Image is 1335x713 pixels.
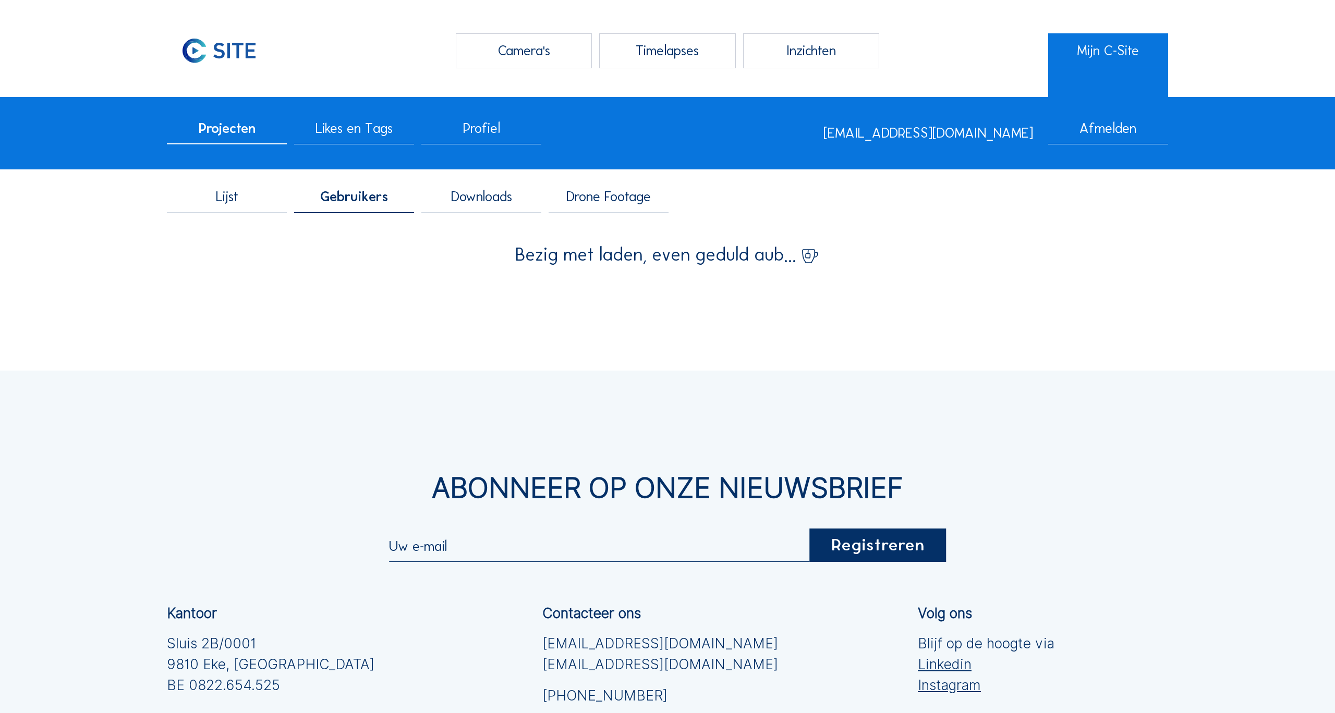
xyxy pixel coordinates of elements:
span: Gebruikers [320,190,388,204]
a: Mijn C-Site [1048,33,1168,68]
a: C-SITE Logo [167,33,287,68]
div: Inzichten [743,33,879,68]
span: Lijst [216,190,238,204]
span: Projecten [199,121,256,136]
div: Blijf op de hoogte via [918,633,1054,695]
img: C-SITE Logo [167,33,272,68]
span: Profiel [463,121,500,136]
span: Bezig met laden, even geduld aub... [515,245,796,264]
div: Kantoor [167,606,217,620]
a: [PHONE_NUMBER] [542,685,778,706]
div: [EMAIL_ADDRESS][DOMAIN_NAME] [823,126,1033,140]
div: Contacteer ons [542,606,641,620]
div: Sluis 2B/0001 9810 Eke, [GEOGRAPHIC_DATA] BE 0822.654.525 [167,633,374,695]
div: Registreren [810,528,946,562]
span: Likes en Tags [315,121,393,136]
div: Abonneer op onze nieuwsbrief [167,474,1168,502]
span: Drone Footage [566,190,651,204]
div: Timelapses [599,33,735,68]
span: Downloads [451,190,512,204]
a: [EMAIL_ADDRESS][DOMAIN_NAME] [542,633,778,654]
div: Afmelden [1048,121,1168,144]
a: [EMAIL_ADDRESS][DOMAIN_NAME] [542,654,778,674]
a: Linkedin [918,654,1054,674]
a: Instagram [918,674,1054,695]
div: Camera's [456,33,592,68]
input: Uw e-mail [389,538,809,555]
div: Volg ons [918,606,972,620]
